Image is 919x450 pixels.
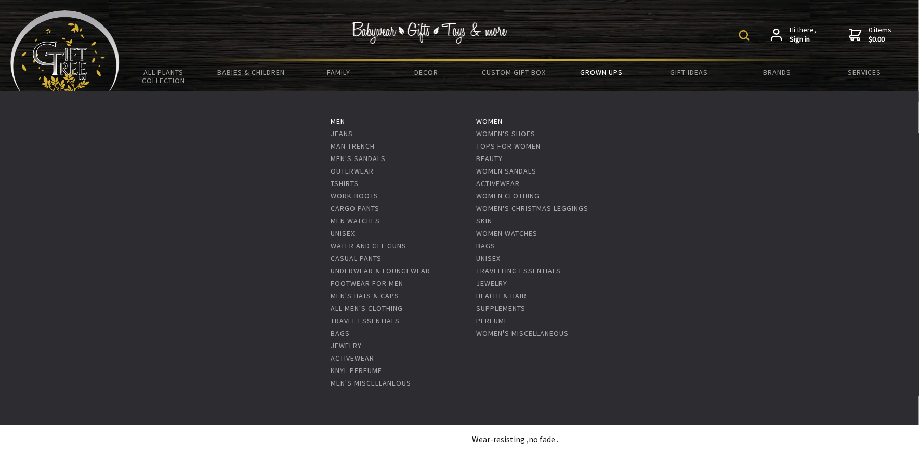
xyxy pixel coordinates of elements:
[383,61,470,83] a: Decor
[476,129,535,138] a: Women's shoes
[331,179,359,188] a: Tshirts
[331,279,403,288] a: Footwear For Men
[472,433,776,445] p: Wear-resisting ,no fade .
[558,61,646,83] a: Grown Ups
[869,35,892,44] strong: $0.00
[351,22,507,44] img: Babywear - Gifts - Toys & more
[476,116,503,126] a: Women
[476,166,536,176] a: Women Sandals
[331,129,353,138] a: Jeans
[331,154,386,163] a: Men's Sandals
[790,35,816,44] strong: Sign in
[331,378,411,388] a: Men's Miscellaneous
[476,154,503,163] a: Beauty
[331,116,345,126] a: Men
[331,141,375,151] a: Man Trench
[733,61,821,83] a: Brands
[476,328,569,338] a: Women's Miscellaneous
[331,166,374,176] a: Outerwear
[476,303,526,313] a: Supplements
[331,216,380,226] a: Men Watches
[331,191,378,201] a: Work Boots
[331,328,350,338] a: Bags
[331,303,403,313] a: All Men's Clothing
[476,141,541,151] a: Tops for Women
[331,229,355,238] a: UniSex
[869,25,892,44] span: 0 items
[476,229,537,238] a: Women Watches
[331,353,374,363] a: ActiveWear
[331,341,362,350] a: Jewelry
[10,10,120,97] img: Babyware - Gifts - Toys and more...
[331,204,379,213] a: Cargo Pants
[331,254,382,263] a: Casual Pants
[476,204,588,213] a: Women's Christmas Leggings
[476,316,508,325] a: Perfume
[476,279,507,288] a: Jewelry
[331,291,399,300] a: Men's Hats & Caps
[849,25,892,44] a: 0 items$0.00
[476,216,492,226] a: Skin
[331,266,430,275] a: Underwear & Loungewear
[470,61,558,83] a: Custom Gift Box
[331,366,382,375] a: Knyl Perfume
[771,25,816,44] a: Hi there,Sign in
[476,179,520,188] a: ActiveWear
[295,61,383,83] a: Family
[120,61,207,91] a: All Plants Collection
[646,61,733,83] a: Gift Ideas
[476,241,495,250] a: Bags
[739,30,750,41] img: product search
[476,291,527,300] a: Health & Hair
[207,61,295,83] a: Babies & Children
[821,61,909,83] a: Services
[476,266,561,275] a: Travelling Essentials
[331,241,406,250] a: Water and Gel Guns
[790,25,816,44] span: Hi there,
[476,191,540,201] a: Women Clothing
[476,254,501,263] a: UniSex
[331,316,400,325] a: Travel Essentials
